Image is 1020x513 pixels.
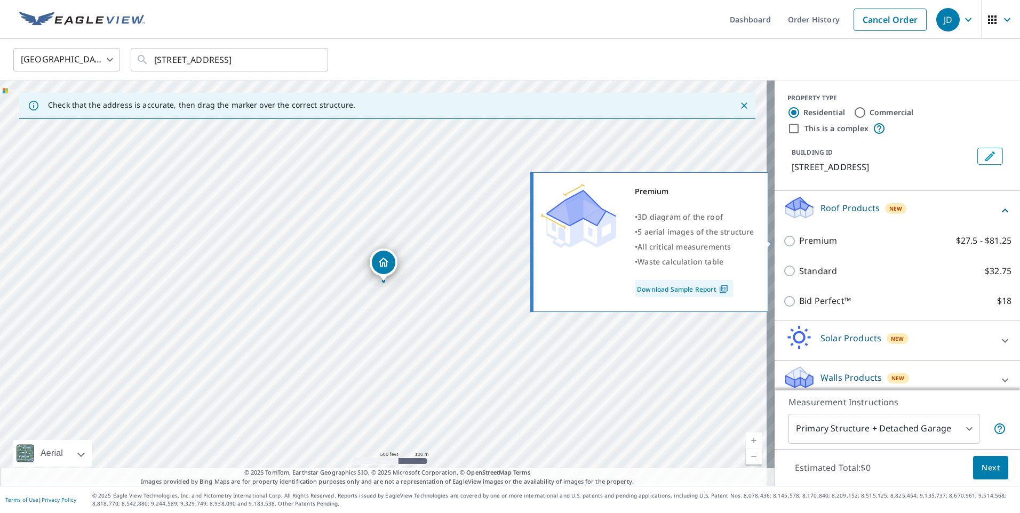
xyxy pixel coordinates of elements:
p: $32.75 [985,264,1011,278]
button: Edit building 1 [977,148,1003,165]
a: Download Sample Report [635,280,733,297]
div: Aerial [37,440,66,467]
p: Solar Products [820,332,881,344]
button: Next [973,456,1008,480]
span: New [889,204,903,213]
a: OpenStreetMap [466,468,511,476]
span: 3D diagram of the roof [637,212,723,222]
p: Estimated Total: $0 [786,456,879,479]
input: Search by address or latitude-longitude [154,45,306,75]
span: Your report will include the primary structure and a detached garage if one exists. [993,422,1006,435]
img: EV Logo [19,12,145,28]
div: Primary Structure + Detached Garage [788,414,979,444]
p: BUILDING ID [792,148,833,157]
div: Aerial [13,440,92,467]
a: Cancel Order [854,9,927,31]
label: Residential [803,107,845,118]
p: Standard [799,264,837,278]
label: Commercial [870,107,914,118]
div: [GEOGRAPHIC_DATA] [13,45,120,75]
span: All critical measurements [637,242,731,252]
span: Next [982,461,1000,475]
div: PROPERTY TYPE [787,93,1007,103]
div: Premium [635,184,754,199]
p: [STREET_ADDRESS] [792,161,973,173]
span: New [891,374,905,382]
p: | [5,496,76,503]
div: Walls ProductsNew [783,365,1011,395]
div: • [635,254,754,269]
p: Bid Perfect™ [799,294,851,308]
a: Privacy Policy [42,496,76,503]
img: Pdf Icon [716,284,731,294]
div: • [635,225,754,239]
a: Current Level 16, Zoom In [746,432,762,448]
span: 5 aerial images of the structure [637,227,754,237]
label: This is a complex [804,123,868,134]
a: Terms [513,468,531,476]
p: Premium [799,234,837,247]
div: JD [936,8,960,31]
p: Roof Products [820,202,880,214]
a: Current Level 16, Zoom Out [746,448,762,464]
img: Premium [541,184,616,248]
p: Check that the address is accurate, then drag the marker over the correct structure. [48,100,355,110]
span: New [891,334,904,343]
a: Terms of Use [5,496,38,503]
div: Solar ProductsNew [783,325,1011,356]
p: Walls Products [820,371,882,384]
p: $27.5 - $81.25 [956,234,1011,247]
p: Measurement Instructions [788,396,1006,408]
div: • [635,210,754,225]
span: Waste calculation table [637,256,723,267]
div: • [635,239,754,254]
div: Roof ProductsNew [783,195,1011,226]
div: Dropped pin, building 1, Residential property, 18293 365th St Earlham, IA 50072 [370,249,397,282]
p: © 2025 Eagle View Technologies, Inc. and Pictometry International Corp. All Rights Reserved. Repo... [92,492,1015,508]
span: © 2025 TomTom, Earthstar Geographics SIO, © 2025 Microsoft Corporation, © [244,468,531,477]
p: $18 [997,294,1011,308]
button: Close [737,99,751,113]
